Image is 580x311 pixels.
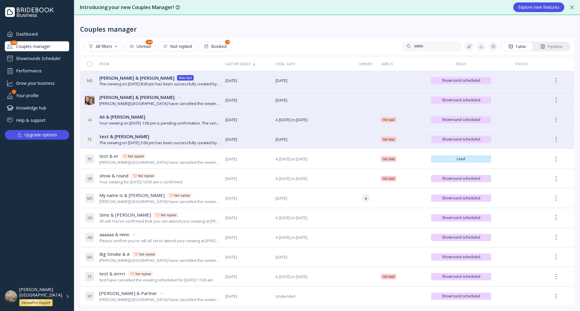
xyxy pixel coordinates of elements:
div: [PERSON_NAME][GEOGRAPHIC_DATA] [19,287,62,298]
span: test & [PERSON_NAME] [99,133,149,140]
span: A [DATE] in [DATE] [275,215,351,221]
button: Not replied [158,42,197,51]
span: Showround scheduled [433,274,489,279]
div: All filters [89,44,117,49]
div: Your viewing on [DATE] 1:00 pm is pending confirmation. The venue will approve or decline shortly... [99,120,221,126]
div: The viewing on [DATE] 8:00 pm has been successfully created by [PERSON_NAME][GEOGRAPHIC_DATA]. [99,81,221,87]
div: 8 [225,40,230,44]
div: A I [85,115,95,125]
div: Not replied [135,271,151,276]
div: [PERSON_NAME][GEOGRAPHIC_DATA] have cancelled the viewing scheduled for [DATE] 1:00 pm. [99,258,221,263]
div: Dashboard [5,29,69,39]
button: All filters [84,42,122,51]
div: T E [85,154,95,164]
span: Hot lead [383,274,395,279]
div: T E [85,135,95,144]
div: From [85,62,110,66]
div: T E [85,272,95,281]
button: Booked [199,42,231,51]
div: M S [85,193,95,203]
span: [PERSON_NAME] & Partner [99,290,157,297]
div: VenuePro Expert [22,300,50,305]
div: Status [496,62,546,66]
span: Showround scheduled [433,78,489,83]
div: S P [85,291,95,301]
div: Not replied [138,173,154,178]
div: Last message [225,62,271,66]
img: dpr=1,fit=cover,g=face,w=32,h=32 [85,95,95,105]
span: [PERSON_NAME] & [PERSON_NAME] [99,75,175,81]
span: [DATE] [225,97,271,103]
span: [DATE] [275,97,351,103]
span: [DATE] [275,137,351,142]
div: S R [85,174,95,183]
div: M S [85,76,95,85]
div: Your viewing for [DATE] 10:00 am is confirmed. [99,179,183,185]
div: Not replied [161,213,176,217]
span: [DATE] [225,294,271,299]
div: Table [508,44,526,49]
div: Owner [356,62,376,66]
div: Couples manager [5,41,69,51]
div: [PERSON_NAME][GEOGRAPHIC_DATA] have cancelled the viewing scheduled for [DATE] 4:00 pm. [99,160,221,165]
span: [DATE] [225,156,271,162]
span: Showround scheduled [433,294,489,299]
span: show & round [99,173,128,179]
div: Your profile [5,90,69,100]
span: [DATE] [275,254,351,260]
div: Not replied [128,154,144,159]
span: [DATE] [225,235,271,240]
span: [DATE] [225,78,271,84]
span: Lead [433,157,489,161]
div: Pipeline [540,44,562,49]
span: [DATE] [225,215,271,221]
span: A [DATE] in [DATE] [275,176,351,182]
span: [DATE] [225,195,271,201]
button: Unread [124,42,156,51]
div: Grow your business [5,78,69,88]
span: Showround scheduled [433,235,489,240]
a: Help & support [5,115,69,125]
span: Hot lead [383,157,395,161]
a: Showrounds Scheduler [5,54,69,63]
a: Performance [5,66,69,76]
span: Showround scheduled [433,98,489,103]
span: Simo & [PERSON_NAME] [99,212,151,218]
span: Hot lead [383,176,395,181]
div: Upgrade options [24,131,57,139]
div: A [362,194,370,202]
span: A [DATE] in [DATE] [275,117,351,123]
span: Showround scheduled [433,137,489,142]
div: B A [85,252,95,262]
span: A [DATE] in [DATE] [275,274,351,280]
span: A [DATE] in [DATE] [275,156,351,162]
div: Explore new features [518,5,559,10]
a: Knowledge hub [5,103,69,113]
span: test & errrrr [99,271,126,277]
div: Couples manager [80,25,137,33]
div: S N [85,213,95,223]
a: Your profile1 [5,90,69,100]
div: Labels [381,62,426,66]
span: My name is & [PERSON_NAME] [99,192,165,198]
div: Not replied [174,193,190,198]
div: 244 [11,40,18,45]
span: [DATE] [225,117,271,123]
a: Couples manager244 [5,41,69,51]
span: [DATE] [225,274,271,280]
span: Ali & [PERSON_NAME] [99,114,145,120]
span: [DATE] [225,176,271,182]
div: New lead [179,75,192,80]
div: Introducing your new Couples Manager! 😍 [80,4,507,11]
img: dpr=1,fit=cover,g=face,w=48,h=48 [5,290,17,303]
span: [DATE] [275,195,351,201]
div: [PERSON_NAME][GEOGRAPHIC_DATA] have cancelled the viewing scheduled for [DATE] 6:00 pm [99,101,221,106]
span: Undecided [275,294,351,299]
span: Showround scheduled [433,117,489,122]
span: A [DATE] in [DATE] [275,235,351,240]
span: [PERSON_NAME] & [PERSON_NAME] [99,94,175,100]
span: [DATE] [225,254,271,260]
